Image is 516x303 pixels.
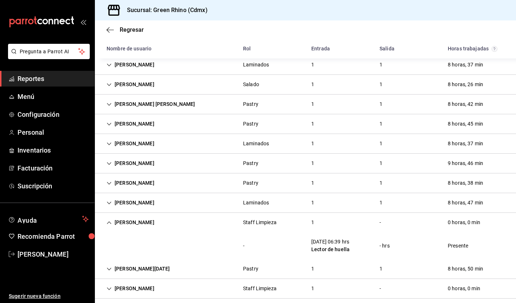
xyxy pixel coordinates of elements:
[95,279,516,299] div: Row
[380,242,390,250] div: - hrs
[305,78,320,91] div: Cell
[305,282,320,295] div: Cell
[237,157,264,170] div: Cell
[101,243,112,249] div: Cell
[374,176,388,190] div: Cell
[442,78,489,91] div: Cell
[5,53,90,61] a: Pregunta a Parrot AI
[305,235,355,256] div: Cell
[101,176,160,190] div: Cell
[18,181,89,191] span: Suscripción
[305,216,320,229] div: Cell
[107,26,144,33] button: Regresar
[311,238,350,246] div: [DATE] 06:39 hrs
[442,282,486,295] div: Cell
[305,137,320,150] div: Cell
[374,137,388,150] div: Cell
[101,78,160,91] div: Cell
[442,239,474,253] div: Cell
[243,100,258,108] div: Pastry
[101,97,201,111] div: Cell
[243,219,277,226] div: Staff Limpieza
[95,213,516,232] div: Row
[237,282,282,295] div: Cell
[95,193,516,213] div: Row
[95,114,516,134] div: Row
[95,75,516,95] div: Row
[95,134,516,154] div: Row
[492,46,497,52] svg: El total de horas trabajadas por usuario es el resultado de la suma redondeada del registro de ho...
[311,246,350,253] div: Lector de huella
[243,242,244,250] div: -
[243,265,258,273] div: Pastry
[442,97,489,111] div: Cell
[243,285,277,292] div: Staff Limpieza
[18,145,89,155] span: Inventarios
[374,239,396,253] div: Cell
[18,215,79,223] span: Ayuda
[305,42,374,55] div: HeadCell
[95,154,516,173] div: Row
[95,232,516,259] div: Row
[101,216,160,229] div: Cell
[305,196,320,210] div: Cell
[243,81,259,88] div: Salado
[237,58,275,72] div: Cell
[237,117,264,131] div: Cell
[237,176,264,190] div: Cell
[95,39,516,58] div: Head
[101,58,160,72] div: Cell
[101,196,160,210] div: Cell
[8,44,90,59] button: Pregunta a Parrot AI
[243,160,258,167] div: Pastry
[442,262,489,276] div: Cell
[305,176,320,190] div: Cell
[374,78,388,91] div: Cell
[101,262,176,276] div: Cell
[442,196,489,210] div: Cell
[237,97,264,111] div: Cell
[237,262,264,276] div: Cell
[374,117,388,131] div: Cell
[80,19,86,25] button: open_drawer_menu
[243,120,258,128] div: Pastry
[442,176,489,190] div: Cell
[374,58,388,72] div: Cell
[101,137,160,150] div: Cell
[374,157,388,170] div: Cell
[20,48,78,55] span: Pregunta a Parrot AI
[9,292,89,300] span: Sugerir nueva función
[442,42,510,55] div: HeadCell
[243,140,269,147] div: Laminados
[120,26,144,33] span: Regresar
[305,117,320,131] div: Cell
[237,137,275,150] div: Cell
[237,239,250,253] div: Cell
[18,249,89,259] span: [PERSON_NAME]
[305,262,320,276] div: Cell
[305,58,320,72] div: Cell
[237,216,282,229] div: Cell
[374,42,442,55] div: HeadCell
[101,282,160,295] div: Cell
[374,282,387,295] div: Cell
[442,137,489,150] div: Cell
[18,92,89,101] span: Menú
[95,259,516,279] div: Row
[243,199,269,207] div: Laminados
[305,97,320,111] div: Cell
[18,110,89,119] span: Configuración
[18,231,89,241] span: Recomienda Parrot
[442,58,489,72] div: Cell
[237,196,275,210] div: Cell
[101,42,237,55] div: HeadCell
[374,196,388,210] div: Cell
[243,179,258,187] div: Pastry
[95,55,516,75] div: Row
[237,78,265,91] div: Cell
[121,6,208,15] h3: Sucursal: Green Rhino (Cdmx)
[101,157,160,170] div: Cell
[374,216,387,229] div: Cell
[442,157,489,170] div: Cell
[374,262,388,276] div: Cell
